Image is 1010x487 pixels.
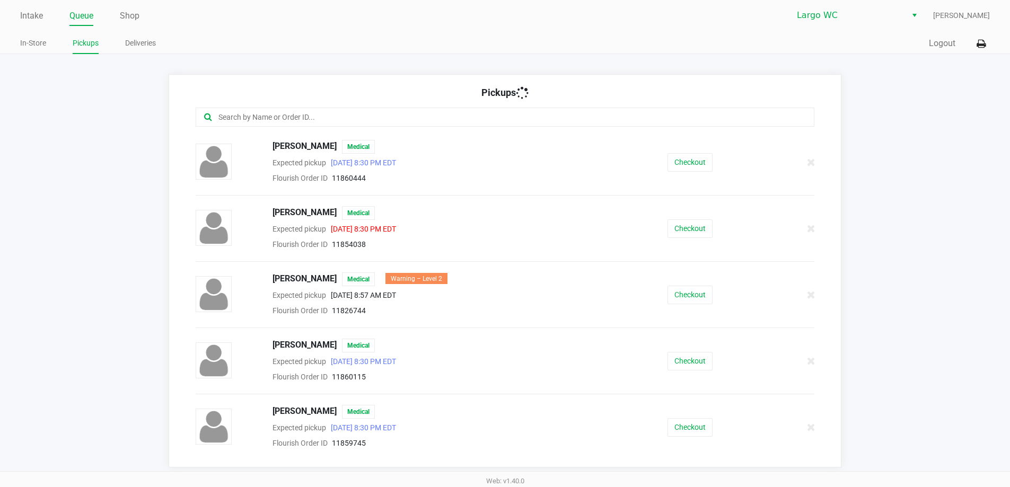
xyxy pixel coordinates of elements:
span: [PERSON_NAME] [273,339,337,352]
span: [PERSON_NAME] [273,405,337,419]
button: Select [907,6,922,25]
span: [PERSON_NAME] [273,272,337,286]
span: [DATE] 8:57 AM EDT [326,291,396,299]
button: Checkout [668,219,713,238]
a: Deliveries [125,37,156,50]
span: Medical [342,339,375,352]
span: Medical [342,140,375,154]
button: Checkout [668,153,713,172]
span: [PERSON_NAME] [933,10,990,21]
a: Intake [20,8,43,23]
div: Warning – Level 2 [385,273,447,284]
button: Checkout [668,352,713,370]
span: 11860115 [332,373,366,381]
a: Queue [69,8,93,23]
span: Expected pickup [273,225,326,233]
span: Expected pickup [273,158,326,167]
span: [DATE] 8:30 PM EDT [326,225,396,233]
span: Expected pickup [273,423,326,432]
span: Largo WC [797,9,900,22]
button: Checkout [668,418,713,437]
span: Medical [342,272,375,286]
a: Pickups [73,37,99,50]
a: Shop [120,8,139,23]
span: 11860444 [332,174,366,182]
span: 11826744 [332,306,366,315]
input: Search by Name or Order ID... [217,111,759,123]
span: Flourish Order ID [273,373,328,381]
span: Flourish Order ID [273,240,328,249]
span: 11859745 [332,439,366,447]
span: Flourish Order ID [273,306,328,315]
span: Flourish Order ID [273,439,328,447]
button: Checkout [668,286,713,304]
span: Medical [342,206,375,220]
span: 11854038 [332,240,366,249]
button: Logout [929,37,955,50]
span: [PERSON_NAME] [273,140,337,154]
span: Expected pickup [273,291,326,299]
span: Pickups [481,87,529,98]
span: [PERSON_NAME] [273,206,337,220]
span: Medical [342,405,375,419]
span: Flourish Order ID [273,174,328,182]
a: In-Store [20,37,46,50]
span: Web: v1.40.0 [486,477,524,485]
span: Expected pickup [273,357,326,366]
span: [DATE] 8:30 PM EDT [326,423,396,432]
span: [DATE] 8:30 PM EDT [326,357,396,366]
span: [DATE] 8:30 PM EDT [326,158,396,167]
